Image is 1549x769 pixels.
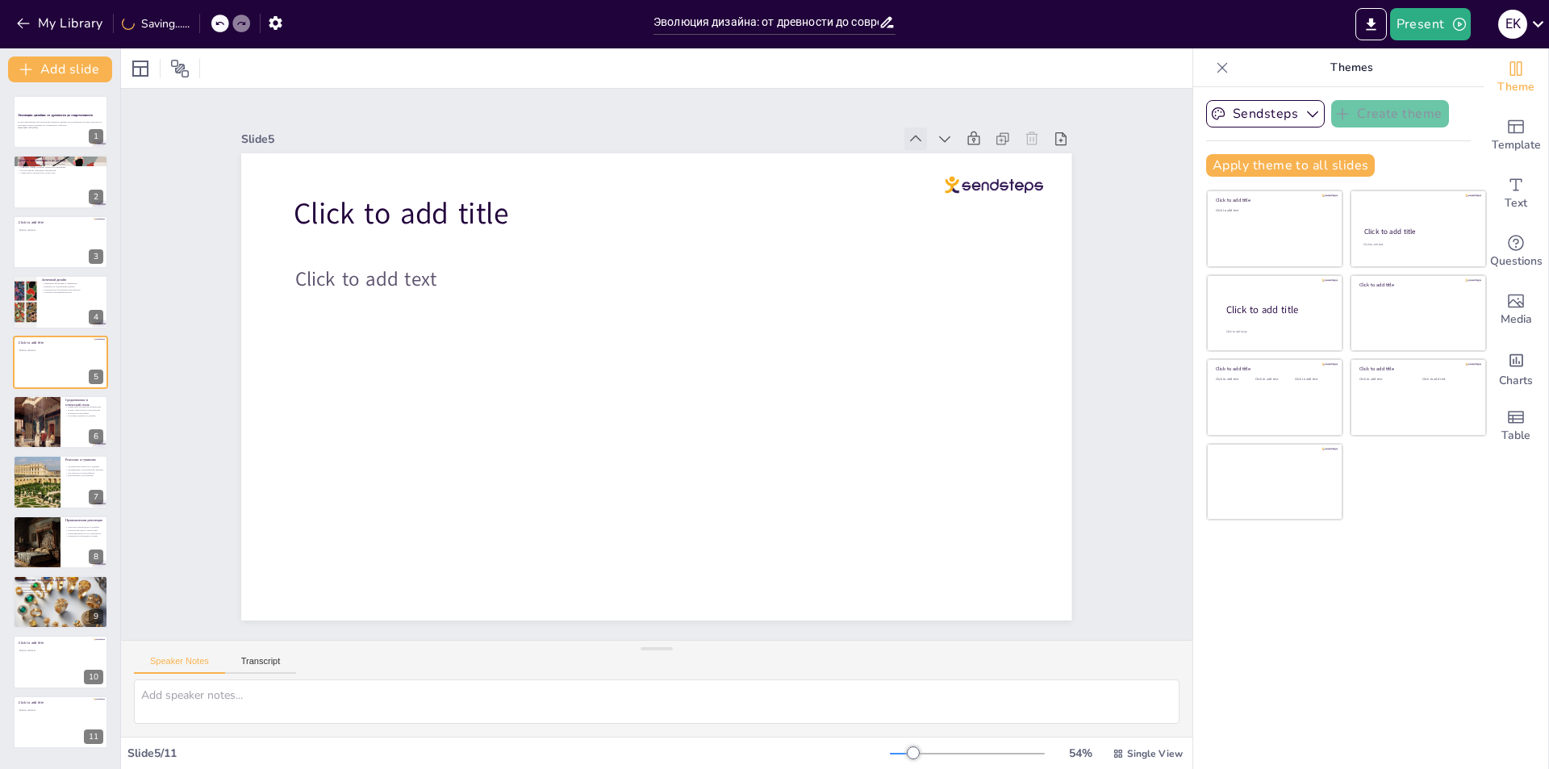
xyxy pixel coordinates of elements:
span: Click to add text [19,708,35,712]
div: 11 [84,729,103,744]
p: Возвращение к классическим идеалам [65,469,103,472]
span: Click to add title [294,194,508,234]
div: 6 [89,429,103,444]
strong: Эволюция дизайна: от древности до современности [18,113,93,117]
div: 10 [84,670,103,684]
div: 7 [13,455,108,508]
span: Click to add text [19,648,35,651]
div: Click to add body [1226,329,1328,333]
div: 54 % [1061,746,1100,761]
span: Position [170,59,190,78]
div: 2 [89,190,103,204]
div: Add text boxes [1484,165,1548,223]
p: Использование новых технологий [18,588,103,591]
span: Theme [1497,78,1534,96]
p: Themes [1235,48,1468,87]
div: E K [1498,10,1527,39]
span: Click to add title [19,219,44,224]
input: Insert title [653,10,879,34]
p: Древние цивилизации и их дизайн [18,158,103,163]
button: Add slide [8,56,112,82]
div: 7 [89,490,103,504]
div: Change the overall theme [1484,48,1548,107]
p: Духовные ценности в дизайне [65,415,103,418]
div: 10 [13,635,108,688]
span: Charts [1499,372,1533,390]
p: Человеческое восприятие пространства [41,288,103,291]
p: Принципы пропорций и симметрии [41,282,103,286]
span: Text [1505,194,1527,212]
p: Доступность и разнообразие [65,471,103,474]
p: Современные тенденции в дизайне [18,578,103,583]
div: https://cdn.sendsteps.com/images/logo/sendsteps_logo_white.pnghttps://cdn.sendsteps.com/images/lo... [13,275,108,328]
p: Промышленная революция [65,518,103,523]
p: Экологическая устойчивость [18,585,103,588]
div: 9 [13,575,108,629]
span: Questions [1490,253,1543,270]
div: Add ready made slides [1484,107,1548,165]
div: 8 [89,550,103,564]
div: https://cdn.sendsteps.com/images/logo/sendsteps_logo_white.pnghttps://cdn.sendsteps.com/images/lo... [13,155,108,208]
p: [PERSON_NAME] отражает ценности и верования [18,165,103,169]
div: 4 [89,310,103,324]
p: Изменение восприятия эстетики [65,534,103,537]
p: Массовое производство в дизайне [65,525,103,529]
p: Многообразие областей дизайна [18,583,103,586]
p: Символизм готической архитектуры [65,406,103,409]
button: Export to PowerPoint [1355,8,1387,40]
span: Click to add title [19,340,44,345]
p: Древние цивилизации заложили основы дизайна [18,162,103,165]
div: Click to add title [1364,227,1472,236]
button: Transcript [225,656,297,674]
button: Present [1390,8,1471,40]
span: Click to add title [19,700,44,704]
p: Использование природных материалов [18,168,103,171]
p: Generated with [URL] [18,127,103,130]
div: 11 [13,696,108,749]
div: https://app.sendsteps.com/image/7b2877fe-6d/0ed7f19d-42e2-4ed3-b170-27cf9f5e1a61.pngClick to add ... [13,215,108,269]
span: Template [1492,136,1541,154]
div: Saving...... [122,16,190,31]
div: Slide 5 [241,132,897,147]
p: Функциональность и эстетика [18,591,103,595]
div: Click to add title [1216,197,1331,203]
div: Click to add title [1359,366,1475,372]
div: Click to add title [1359,282,1475,288]
p: Средневековье и готический стиль [65,398,103,407]
div: Click to add title [1226,303,1330,316]
div: Click to add text [1359,378,1410,382]
p: Эстетика и функциональность [41,291,103,295]
p: Ориентированность на потребителя [65,532,103,535]
p: Новаторские идеи и технологии [65,529,103,532]
button: My Library [12,10,110,36]
p: В этой презентации мы рассмотрим развитие дизайна на протяжении истории, включая его ключевые эта... [18,121,103,127]
span: Click to add text [19,228,35,232]
p: Влияние на атмосферу [65,412,103,415]
span: Click to add text [295,265,436,292]
span: Click to add text [19,348,35,351]
button: Apply theme to all slides [1206,154,1375,177]
div: Click to add text [1255,378,1292,382]
span: Table [1501,427,1530,445]
div: Click to add text [1363,243,1471,247]
div: Add charts and graphs [1484,339,1548,397]
div: 3 [89,249,103,264]
p: Влияние на современный дизайн [41,286,103,289]
div: Click to add text [1216,378,1252,382]
span: Click to add title [19,640,44,645]
div: Add a table [1484,397,1548,455]
div: 1 [89,129,103,144]
button: Speaker Notes [134,656,225,674]
button: E K [1498,8,1527,40]
div: 5 [89,370,103,384]
div: Add images, graphics, shapes or video [1484,281,1548,339]
div: Layout [127,56,153,81]
div: Click to add title [1216,366,1331,372]
div: Click to add text [1295,378,1331,382]
p: Ренессанс и гуманизм [65,458,103,463]
button: Sendsteps [1206,100,1325,127]
div: https://app.sendsteps.com/image/7b2877fe-6d/0ed7f19d-42e2-4ed3-b170-27cf9f5e1a61.pngClick to add ... [13,336,108,389]
div: Get real-time input from your audience [1484,223,1548,281]
div: Click to add text [1216,209,1331,213]
button: Create theme [1331,100,1449,127]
